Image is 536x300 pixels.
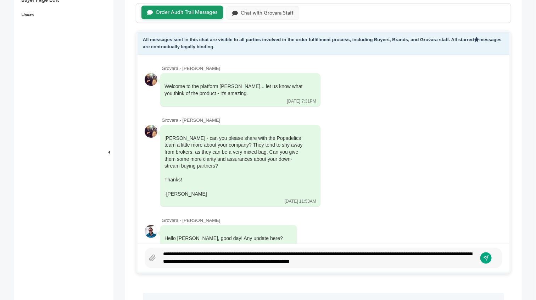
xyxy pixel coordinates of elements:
[164,83,306,97] div: Welcome to the platform [PERSON_NAME]... let us know what you think of the product - it's amazing.
[285,198,316,204] div: [DATE] 11:53AM
[164,135,306,197] div: [PERSON_NAME] - can you please share with the Popadelics team a little more about your company? T...
[21,11,34,18] a: Users
[164,235,283,242] div: Hello [PERSON_NAME], good day! Any update here?
[138,32,509,55] div: All messages sent in this chat are visible to all parties involved in the order fulfillment proce...
[156,10,217,16] div: Order Audit Trail Messages
[162,217,502,224] div: Grovara - [PERSON_NAME]
[162,65,502,72] div: Grovara - [PERSON_NAME]
[287,98,316,104] div: [DATE] 7:31PM
[263,243,292,249] div: [DATE] 2:08PM
[241,10,294,16] div: Chat with Grovara Staff
[164,176,306,184] div: Thanks!
[164,191,306,198] div: -[PERSON_NAME]
[162,117,502,124] div: Grovara - [PERSON_NAME]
